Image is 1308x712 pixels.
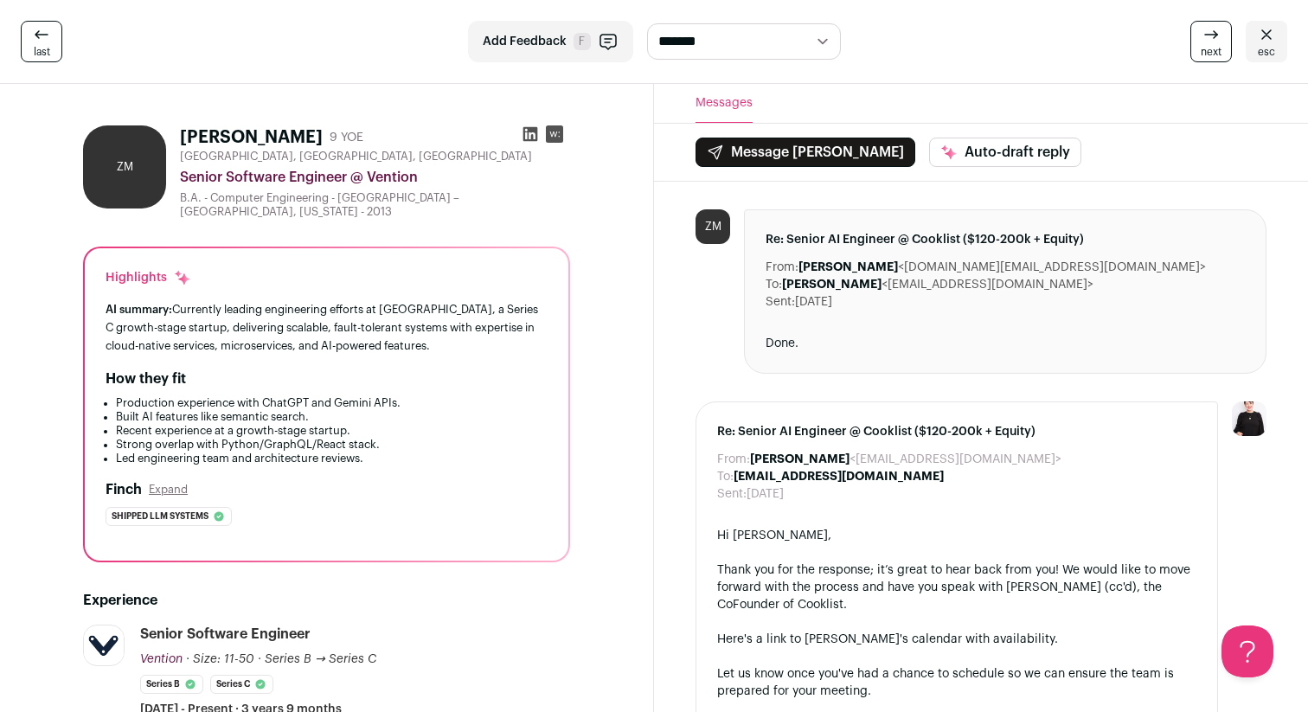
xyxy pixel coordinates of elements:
[116,452,548,465] li: Led engineering team and architecture reviews.
[483,33,567,50] span: Add Feedback
[468,21,633,62] button: Add Feedback F
[717,468,734,485] dt: To:
[750,451,1061,468] dd: <[EMAIL_ADDRESS][DOMAIN_NAME]>
[106,479,142,500] h2: Finch
[1221,625,1273,677] iframe: Help Scout Beacon - Open
[766,276,782,293] dt: To:
[140,625,311,644] div: Senior Software Engineer
[106,300,548,355] div: Currently leading engineering efforts at [GEOGRAPHIC_DATA], a Series C growth-stage startup, deli...
[1201,45,1221,59] span: next
[717,451,750,468] dt: From:
[116,438,548,452] li: Strong overlap with Python/GraphQL/React stack.
[210,675,273,694] li: Series C
[106,304,172,315] span: AI summary:
[1258,45,1275,59] span: esc
[717,527,1196,544] div: Hi [PERSON_NAME],
[180,167,570,188] div: Senior Software Engineer @ Vention
[180,191,570,219] div: B.A. - Computer Engineering - [GEOGRAPHIC_DATA] – [GEOGRAPHIC_DATA], [US_STATE] - 2013
[696,209,730,244] div: ZM
[1190,21,1232,62] a: next
[116,410,548,424] li: Built AI features like semantic search.
[106,269,191,286] div: Highlights
[734,471,944,483] b: [EMAIL_ADDRESS][DOMAIN_NAME]
[83,590,570,611] h2: Experience
[766,259,798,276] dt: From:
[140,653,183,665] span: Vention
[1246,21,1287,62] a: esc
[330,129,363,146] div: 9 YOE
[34,45,50,59] span: last
[574,33,591,50] span: F
[149,483,188,497] button: Expand
[766,231,1245,248] span: Re: Senior AI Engineer @ Cooklist ($120-200k + Equity)
[116,396,548,410] li: Production experience with ChatGPT and Gemini APIs.
[782,276,1093,293] dd: <[EMAIL_ADDRESS][DOMAIN_NAME]>
[798,259,1206,276] dd: <[DOMAIN_NAME][EMAIL_ADDRESS][DOMAIN_NAME]>
[747,485,784,503] dd: [DATE]
[696,84,753,123] button: Messages
[106,369,186,389] h2: How they fit
[140,675,203,694] li: Series B
[717,633,1058,645] a: Here's a link to [PERSON_NAME]'s calendar with availability.
[258,651,261,668] span: ·
[766,335,1245,352] div: Done.
[112,508,208,525] span: Shipped llm systems
[180,150,532,164] span: [GEOGRAPHIC_DATA], [GEOGRAPHIC_DATA], [GEOGRAPHIC_DATA]
[798,261,898,273] b: [PERSON_NAME]
[186,653,254,665] span: · Size: 11-50
[83,125,166,208] div: ZM
[180,125,323,150] h1: [PERSON_NAME]
[21,21,62,62] a: last
[696,138,915,167] button: Message [PERSON_NAME]
[717,665,1196,700] div: Let us know once you've had a chance to schedule so we can ensure the team is prepared for your m...
[750,453,850,465] b: [PERSON_NAME]
[265,653,376,665] span: Series B → Series C
[766,293,795,311] dt: Sent:
[795,293,832,311] dd: [DATE]
[782,279,882,291] b: [PERSON_NAME]
[84,631,124,662] img: dafc7cee1f051c6242959d2a1fd9038bf4828ffb087992c21ec880ccc1338a36.jpg
[116,424,548,438] li: Recent experience at a growth-stage startup.
[717,485,747,503] dt: Sent:
[1232,401,1266,436] img: 9240684-medium_jpg
[717,561,1196,613] div: Thank you for the response; it’s great to hear back from you! We would like to move forward with ...
[717,423,1196,440] span: Re: Senior AI Engineer @ Cooklist ($120-200k + Equity)
[929,138,1081,167] button: Auto-draft reply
